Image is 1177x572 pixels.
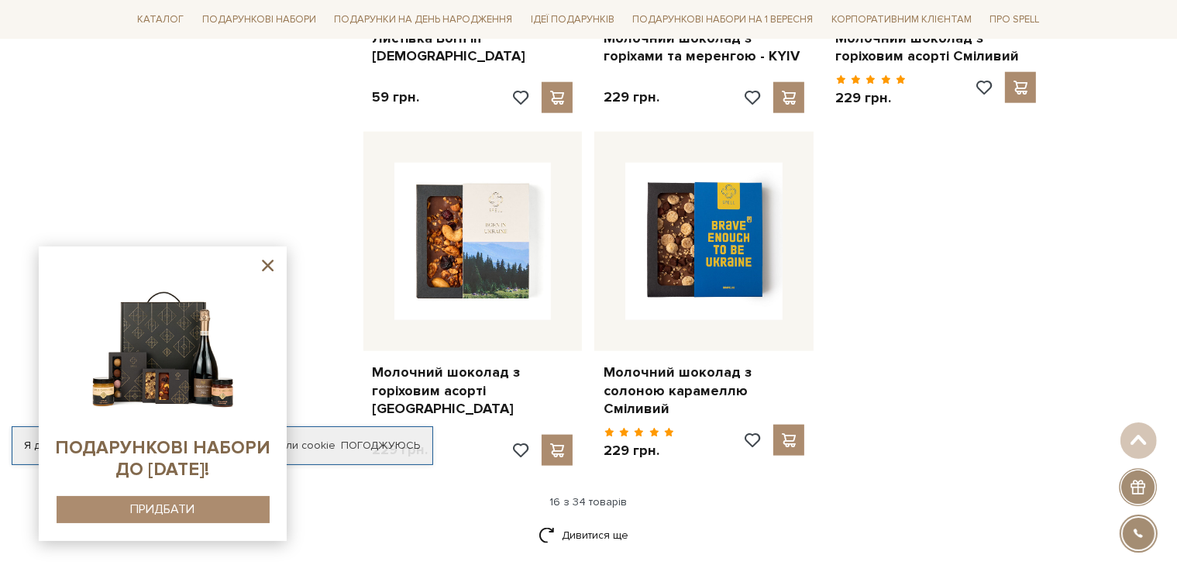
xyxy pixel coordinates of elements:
a: Молочний шоколад з горіхами та меренгою - KYIV [604,29,804,66]
a: Подарунки на День народження [329,8,519,32]
p: 229 грн. [604,88,659,106]
a: Ідеї подарунків [525,8,621,32]
div: Я дозволяю [DOMAIN_NAME] використовувати [12,439,432,453]
a: Корпоративним клієнтам [825,6,978,33]
p: 229 грн. [604,442,674,460]
p: 229 грн. [835,89,906,107]
a: Листівка Born in [DEMOGRAPHIC_DATA] [373,29,573,66]
p: 59 грн. [373,88,420,106]
a: Молочний шоколад з горіховим асорті Сміливий [835,29,1036,66]
a: Каталог [132,8,191,32]
a: Про Spell [984,8,1046,32]
a: Подарункові набори на 1 Вересня [627,6,820,33]
a: файли cookie [265,439,336,452]
a: Молочний шоколад з солоною карамеллю Сміливий [604,364,804,418]
img: Молочний шоколад з горіховим асорті Україна [394,163,552,320]
a: Погоджуюсь [341,439,420,453]
a: Молочний шоколад з горіховим асорті [GEOGRAPHIC_DATA] [373,364,573,418]
div: 16 з 34 товарів [126,495,1052,509]
a: Подарункові набори [196,8,322,32]
a: Дивитися ще [539,522,639,549]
